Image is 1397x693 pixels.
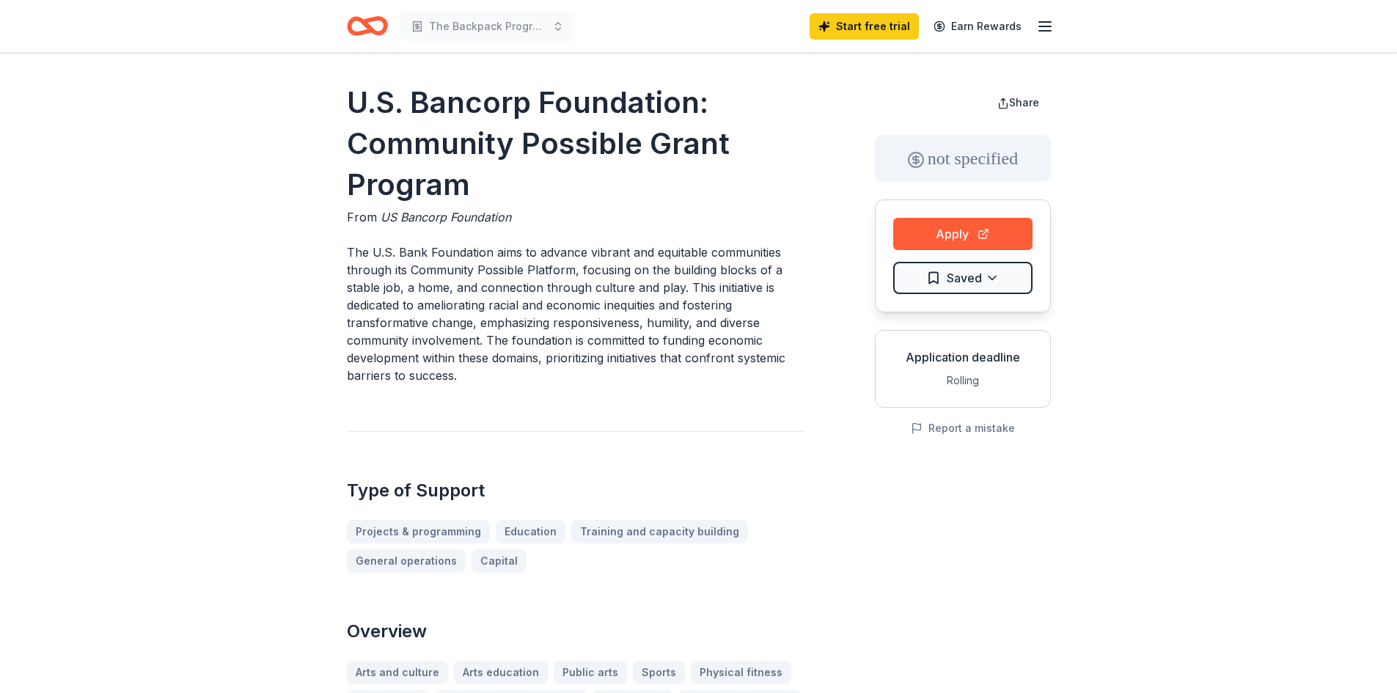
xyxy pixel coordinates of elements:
button: Saved [893,262,1033,294]
a: Start free trial [810,13,919,40]
div: Application deadline [887,348,1038,366]
h2: Type of Support [347,479,804,502]
h1: U.S. Bancorp Foundation: Community Possible Grant Program [347,82,804,205]
a: Projects & programming [347,520,490,543]
span: Saved [947,268,982,287]
button: The Backpack Program [400,12,576,41]
p: The U.S. Bank Foundation aims to advance vibrant and equitable communities through its Community ... [347,243,804,384]
span: US Bancorp Foundation [381,210,511,224]
a: Capital [472,549,527,573]
span: The Backpack Program [429,18,546,35]
h2: Overview [347,620,804,643]
div: not specified [875,135,1051,182]
span: Share [1009,96,1039,109]
a: Earn Rewards [925,13,1030,40]
button: Share [986,88,1051,117]
a: General operations [347,549,466,573]
a: Training and capacity building [571,520,748,543]
div: From [347,208,804,226]
a: Education [496,520,565,543]
a: Home [347,9,388,43]
button: Apply [893,218,1033,250]
div: Rolling [887,372,1038,389]
button: Report a mistake [911,419,1015,437]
